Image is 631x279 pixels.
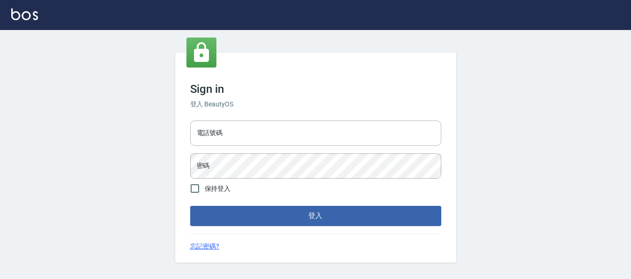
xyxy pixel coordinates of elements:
[11,8,38,20] img: Logo
[205,184,231,194] span: 保持登入
[190,241,220,251] a: 忘記密碼?
[190,99,441,109] h6: 登入 BeautyOS
[190,206,441,226] button: 登入
[190,83,441,96] h3: Sign in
